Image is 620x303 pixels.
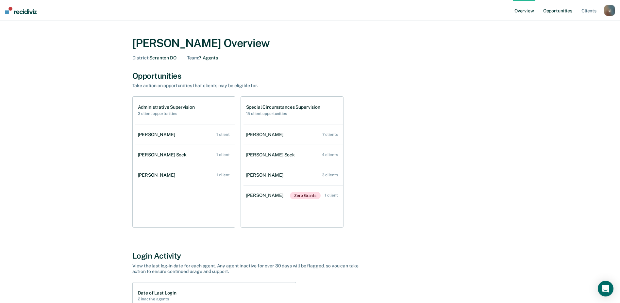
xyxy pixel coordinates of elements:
[598,281,613,296] div: Open Intercom Messenger
[243,146,343,164] a: [PERSON_NAME] Sock 4 clients
[216,173,229,177] div: 1 client
[132,55,150,60] span: District :
[246,172,286,178] div: [PERSON_NAME]
[322,173,338,177] div: 3 clients
[132,55,176,61] div: Scranton DO
[187,55,218,61] div: 7 Agents
[135,146,235,164] a: [PERSON_NAME] Sock 1 client
[138,152,189,158] div: [PERSON_NAME] Sock
[243,125,343,144] a: [PERSON_NAME] 7 clients
[132,263,361,274] div: View the last log-in date for each agent. Any agent inactive for over 30 days will be flagged, so...
[246,104,320,110] h1: Special Circumstances Supervision
[187,55,199,60] span: Team :
[322,132,338,137] div: 7 clients
[132,37,488,50] div: [PERSON_NAME] Overview
[604,5,615,16] button: d
[246,111,320,116] h2: 15 client opportunities
[135,166,235,184] a: [PERSON_NAME] 1 client
[132,251,488,261] div: Login Activity
[290,192,321,199] span: Zero Grants
[138,297,176,301] h2: 2 inactive agents
[138,104,195,110] h1: Administrative Supervision
[322,152,338,157] div: 4 clients
[138,111,195,116] h2: 3 client opportunities
[5,7,37,14] img: Recidiviz
[216,152,229,157] div: 1 client
[216,132,229,137] div: 1 client
[246,152,297,158] div: [PERSON_NAME] Sock
[325,193,338,198] div: 1 client
[243,185,343,206] a: [PERSON_NAME]Zero Grants 1 client
[138,290,176,296] h1: Date of Last Login
[132,83,361,88] div: Take action on opportunities that clients may be eligible for.
[246,132,286,137] div: [PERSON_NAME]
[135,125,235,144] a: [PERSON_NAME] 1 client
[246,193,286,198] div: [PERSON_NAME]
[243,166,343,184] a: [PERSON_NAME] 3 clients
[138,132,178,137] div: [PERSON_NAME]
[132,71,488,81] div: Opportunities
[138,172,178,178] div: [PERSON_NAME]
